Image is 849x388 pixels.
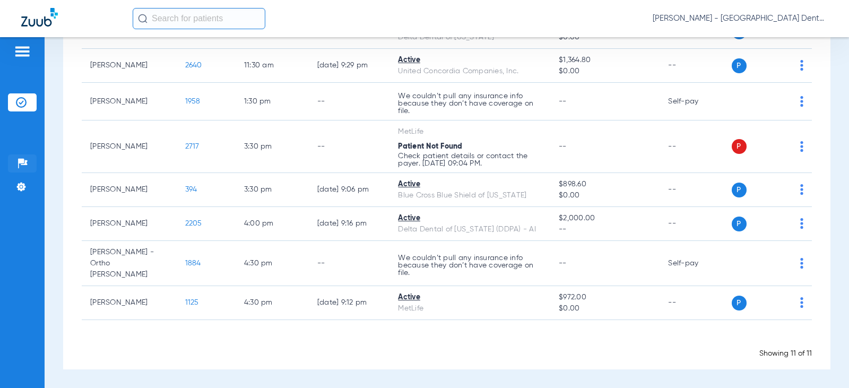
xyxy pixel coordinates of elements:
[559,143,567,150] span: --
[559,179,651,190] span: $898.60
[82,120,177,173] td: [PERSON_NAME]
[660,83,731,120] td: Self-pay
[185,220,202,227] span: 2205
[236,241,309,286] td: 4:30 PM
[398,143,462,150] span: Patient Not Found
[660,207,731,241] td: --
[236,207,309,241] td: 4:00 PM
[559,260,567,267] span: --
[236,173,309,207] td: 3:30 PM
[82,241,177,286] td: [PERSON_NAME] - Ortho [PERSON_NAME]
[185,299,199,306] span: 1125
[82,49,177,83] td: [PERSON_NAME]
[398,292,542,303] div: Active
[185,98,201,105] span: 1958
[660,49,731,83] td: --
[309,120,390,173] td: --
[309,241,390,286] td: --
[800,60,803,71] img: group-dot-blue.svg
[236,286,309,320] td: 4:30 PM
[398,66,542,77] div: United Concordia Companies, Inc.
[800,218,803,229] img: group-dot-blue.svg
[653,13,828,24] span: [PERSON_NAME] - [GEOGRAPHIC_DATA] Dental Care
[732,183,747,197] span: P
[398,92,542,115] p: We couldn’t pull any insurance info because they don’t have coverage on file.
[732,296,747,311] span: P
[660,286,731,320] td: --
[21,8,58,27] img: Zuub Logo
[14,45,31,58] img: hamburger-icon
[559,224,651,235] span: --
[800,141,803,152] img: group-dot-blue.svg
[309,286,390,320] td: [DATE] 9:12 PM
[800,184,803,195] img: group-dot-blue.svg
[398,254,542,277] p: We couldn’t pull any insurance info because they don’t have coverage on file.
[398,179,542,190] div: Active
[185,260,201,267] span: 1884
[185,62,202,69] span: 2640
[82,83,177,120] td: [PERSON_NAME]
[800,297,803,308] img: group-dot-blue.svg
[559,32,651,43] span: $0.00
[236,120,309,173] td: 3:30 PM
[759,350,812,357] span: Showing 11 of 11
[398,32,542,43] div: Delta Dental of [US_STATE]
[559,190,651,201] span: $0.00
[732,217,747,231] span: P
[398,224,542,235] div: Delta Dental of [US_STATE] (DDPA) - AI
[138,14,148,23] img: Search Icon
[82,207,177,241] td: [PERSON_NAME]
[185,186,197,193] span: 394
[732,139,747,154] span: P
[236,83,309,120] td: 1:30 PM
[559,98,567,105] span: --
[309,207,390,241] td: [DATE] 9:16 PM
[398,190,542,201] div: Blue Cross Blue Shield of [US_STATE]
[559,303,651,314] span: $0.00
[559,55,651,66] span: $1,364.80
[398,303,542,314] div: MetLife
[398,152,542,167] p: Check patient details or contact the payer. [DATE] 09:04 PM.
[236,49,309,83] td: 11:30 AM
[398,55,542,66] div: Active
[660,120,731,173] td: --
[82,173,177,207] td: [PERSON_NAME]
[660,173,731,207] td: --
[800,258,803,269] img: group-dot-blue.svg
[185,143,200,150] span: 2717
[559,213,651,224] span: $2,000.00
[133,8,265,29] input: Search for patients
[309,83,390,120] td: --
[309,49,390,83] td: [DATE] 9:29 PM
[398,213,542,224] div: Active
[559,66,651,77] span: $0.00
[309,173,390,207] td: [DATE] 9:06 PM
[398,126,542,137] div: MetLife
[559,292,651,303] span: $972.00
[82,286,177,320] td: [PERSON_NAME]
[660,241,731,286] td: Self-pay
[732,58,747,73] span: P
[800,96,803,107] img: group-dot-blue.svg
